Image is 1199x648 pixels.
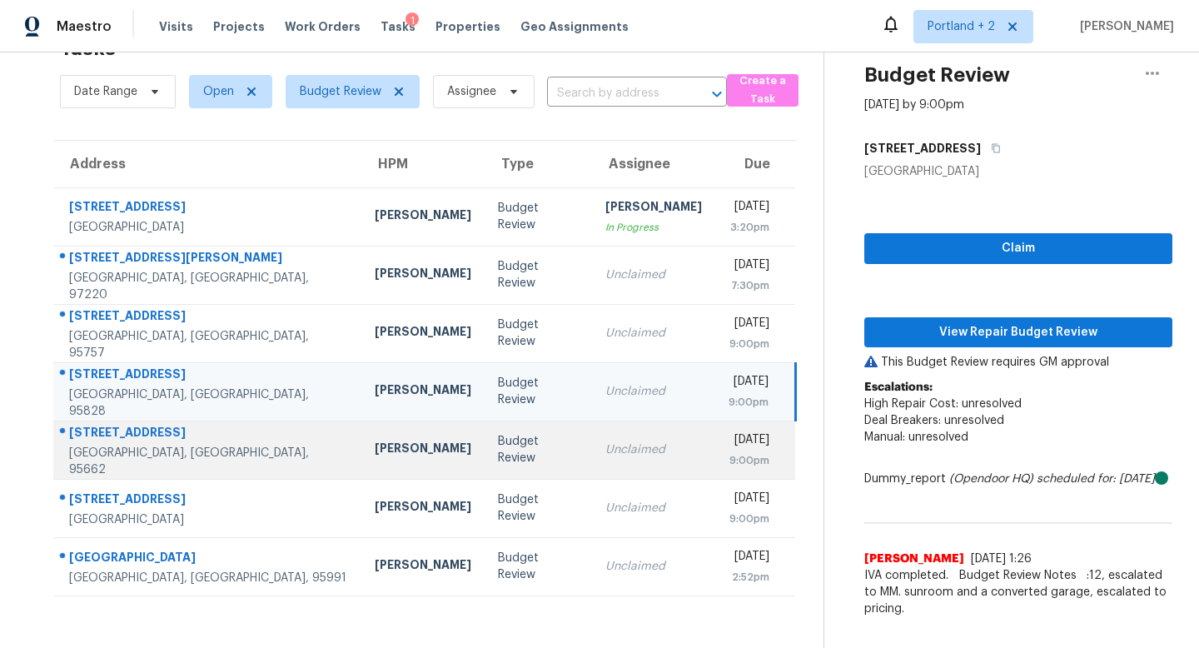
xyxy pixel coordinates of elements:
[498,200,579,233] div: Budget Review
[498,550,579,583] div: Budget Review
[375,323,471,344] div: [PERSON_NAME]
[69,491,348,511] div: [STREET_ADDRESS]
[864,381,933,393] b: Escalations:
[69,570,348,586] div: [GEOGRAPHIC_DATA], [GEOGRAPHIC_DATA], 95991
[971,553,1032,565] span: [DATE] 1:26
[361,141,485,187] th: HPM
[605,267,702,283] div: Unclaimed
[69,249,348,270] div: [STREET_ADDRESS][PERSON_NAME]
[203,83,234,100] span: Open
[727,74,799,107] button: Create a Task
[447,83,496,100] span: Assignee
[69,511,348,528] div: [GEOGRAPHIC_DATA]
[981,133,1003,163] button: Copy Address
[864,163,1172,180] div: [GEOGRAPHIC_DATA]
[381,21,415,32] span: Tasks
[864,398,1022,410] span: High Repair Cost: unresolved
[159,18,193,35] span: Visits
[729,219,770,236] div: 3:20pm
[60,40,116,57] h2: Tasks
[878,322,1159,343] span: View Repair Budget Review
[285,18,361,35] span: Work Orders
[864,415,1004,426] span: Deal Breakers: unresolved
[498,433,579,466] div: Budget Review
[74,83,137,100] span: Date Range
[729,452,770,469] div: 9:00pm
[864,97,964,113] div: [DATE] by 9:00pm
[69,386,348,420] div: [GEOGRAPHIC_DATA], [GEOGRAPHIC_DATA], 95828
[69,366,348,386] div: [STREET_ADDRESS]
[498,258,579,292] div: Budget Review
[605,383,702,400] div: Unclaimed
[405,12,419,29] div: 1
[729,548,770,569] div: [DATE]
[605,198,702,219] div: [PERSON_NAME]
[878,238,1159,259] span: Claim
[729,315,770,336] div: [DATE]
[729,490,770,511] div: [DATE]
[729,277,770,294] div: 7:30pm
[715,141,796,187] th: Due
[949,473,1033,485] i: (Opendoor HQ)
[592,141,715,187] th: Assignee
[864,67,1010,83] h2: Budget Review
[1037,473,1155,485] i: scheduled for: [DATE]
[498,375,579,408] div: Budget Review
[435,18,500,35] span: Properties
[520,18,629,35] span: Geo Assignments
[928,18,995,35] span: Portland + 2
[864,140,981,157] h5: [STREET_ADDRESS]
[498,491,579,525] div: Budget Review
[949,567,1087,584] span: Budget Review Notes
[729,336,770,352] div: 9:00pm
[57,18,112,35] span: Maestro
[864,317,1172,348] button: View Repair Budget Review
[375,498,471,519] div: [PERSON_NAME]
[864,471,1172,487] div: Dummy_report
[1073,18,1174,35] span: [PERSON_NAME]
[69,219,348,236] div: [GEOGRAPHIC_DATA]
[605,325,702,341] div: Unclaimed
[864,431,968,443] span: Manual: unresolved
[213,18,265,35] span: Projects
[605,219,702,236] div: In Progress
[729,373,769,394] div: [DATE]
[69,307,348,328] div: [STREET_ADDRESS]
[864,354,1172,371] p: This Budget Review requires GM approval
[69,328,348,361] div: [GEOGRAPHIC_DATA], [GEOGRAPHIC_DATA], 95757
[729,257,770,277] div: [DATE]
[547,81,680,107] input: Search by address
[375,265,471,286] div: [PERSON_NAME]
[605,558,702,575] div: Unclaimed
[729,394,769,411] div: 9:00pm
[735,72,790,110] span: Create a Task
[69,445,348,478] div: [GEOGRAPHIC_DATA], [GEOGRAPHIC_DATA], 95662
[53,141,361,187] th: Address
[729,198,770,219] div: [DATE]
[729,511,770,527] div: 9:00pm
[69,270,348,303] div: [GEOGRAPHIC_DATA], [GEOGRAPHIC_DATA], 97220
[300,83,381,100] span: Budget Review
[69,549,348,570] div: [GEOGRAPHIC_DATA]
[375,556,471,577] div: [PERSON_NAME]
[498,317,579,350] div: Budget Review
[729,431,770,452] div: [DATE]
[69,198,348,219] div: [STREET_ADDRESS]
[605,500,702,516] div: Unclaimed
[375,207,471,227] div: [PERSON_NAME]
[375,440,471,461] div: [PERSON_NAME]
[705,82,729,106] button: Open
[864,233,1172,264] button: Claim
[864,567,1172,617] span: IVA completed.. possible leak @2:33, @3:12, escalated to MM. sunroom and a converted garage, esca...
[485,141,592,187] th: Type
[729,569,770,586] div: 2:52pm
[69,424,348,445] div: [STREET_ADDRESS]
[375,381,471,402] div: [PERSON_NAME]
[605,441,702,458] div: Unclaimed
[864,551,964,567] span: [PERSON_NAME]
